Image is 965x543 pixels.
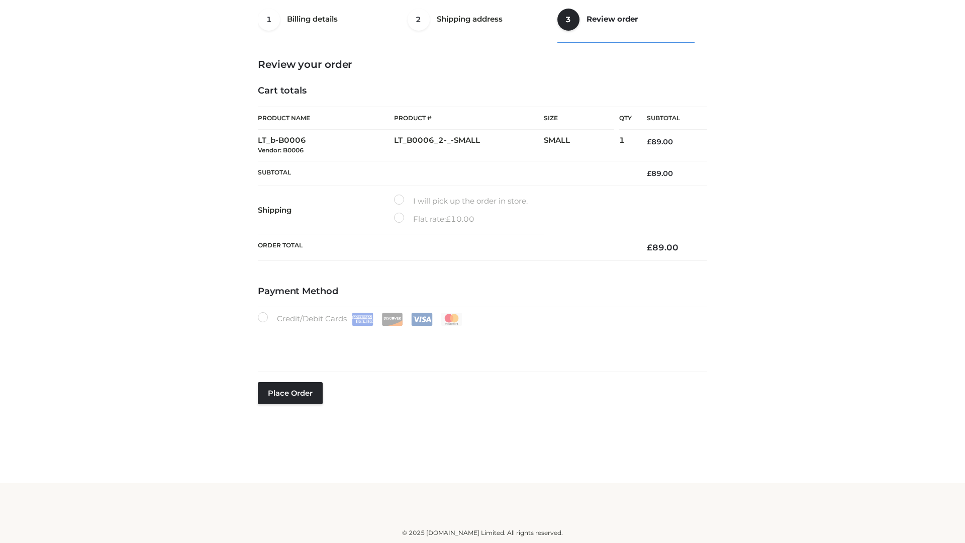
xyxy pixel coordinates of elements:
th: Subtotal [632,107,707,130]
div: © 2025 [DOMAIN_NAME] Limited. All rights reserved. [149,528,816,538]
img: Amex [352,313,373,326]
span: £ [446,214,451,224]
span: £ [647,242,652,252]
h3: Review your order [258,58,707,70]
th: Qty [619,107,632,130]
small: Vendor: B0006 [258,146,304,154]
th: Subtotal [258,161,632,186]
img: Mastercard [441,313,462,326]
img: Discover [381,313,403,326]
td: LT_B0006_2-_-SMALL [394,130,544,161]
button: Place order [258,382,323,404]
label: Credit/Debit Cards [258,312,463,326]
th: Product Name [258,107,394,130]
th: Product # [394,107,544,130]
bdi: 89.00 [647,242,679,252]
span: £ [647,169,651,178]
td: LT_b-B0006 [258,130,394,161]
th: Shipping [258,186,394,234]
iframe: Secure payment input frame [256,324,705,360]
th: Size [544,107,614,130]
h4: Cart totals [258,85,707,97]
label: Flat rate: [394,213,474,226]
td: SMALL [544,130,619,161]
img: Visa [411,313,433,326]
bdi: 89.00 [647,169,673,178]
th: Order Total [258,234,632,261]
bdi: 10.00 [446,214,474,224]
bdi: 89.00 [647,137,673,146]
label: I will pick up the order in store. [394,195,528,208]
h4: Payment Method [258,286,707,297]
td: 1 [619,130,632,161]
span: £ [647,137,651,146]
